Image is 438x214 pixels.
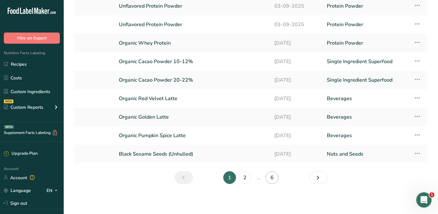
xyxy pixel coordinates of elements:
a: Next page [309,171,327,184]
button: Hire an Expert [4,33,60,44]
a: Organic Whey Protein [119,36,267,50]
a: Previous page [175,171,193,184]
a: Beverages [327,110,406,124]
a: Beverages [327,92,406,105]
a: 03-09-2025 [274,18,319,31]
div: EN [47,187,60,194]
a: Language [4,185,31,196]
a: [DATE] [274,147,319,161]
a: [DATE] [274,73,319,87]
a: Beverages [327,129,406,142]
div: Custom Reports [4,104,43,111]
a: [DATE] [274,55,319,68]
a: [DATE] [274,36,319,50]
a: Page 6. [266,171,278,184]
a: Black Sesame Seeds (Unhulled) [119,147,267,161]
a: Page 2. [239,171,251,184]
a: Organic Cacao Powder 10-12% [119,55,267,68]
a: Organic Cacao Powder 20-22% [119,73,267,87]
div: NEW [4,100,13,103]
a: Organic Red Velvet Latte [119,92,267,105]
a: Unflavored Protein Powder [119,18,267,31]
div: Upgrade Plan [4,151,38,157]
a: Protein Powder [327,36,406,50]
a: Organic Golden Latte [119,110,267,124]
a: Nuts and Seeds [327,147,406,161]
a: [DATE] [274,110,319,124]
iframe: Intercom live chat [416,192,432,208]
span: 1 [429,192,434,197]
a: Organic Pumpkin Spice Latte [119,129,267,142]
a: Protein Powder [327,18,406,31]
div: BETA [4,125,14,129]
a: Single Ingredient Superfood [327,73,406,87]
a: [DATE] [274,92,319,105]
a: Single Ingredient Superfood [327,55,406,68]
a: [DATE] [274,129,319,142]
